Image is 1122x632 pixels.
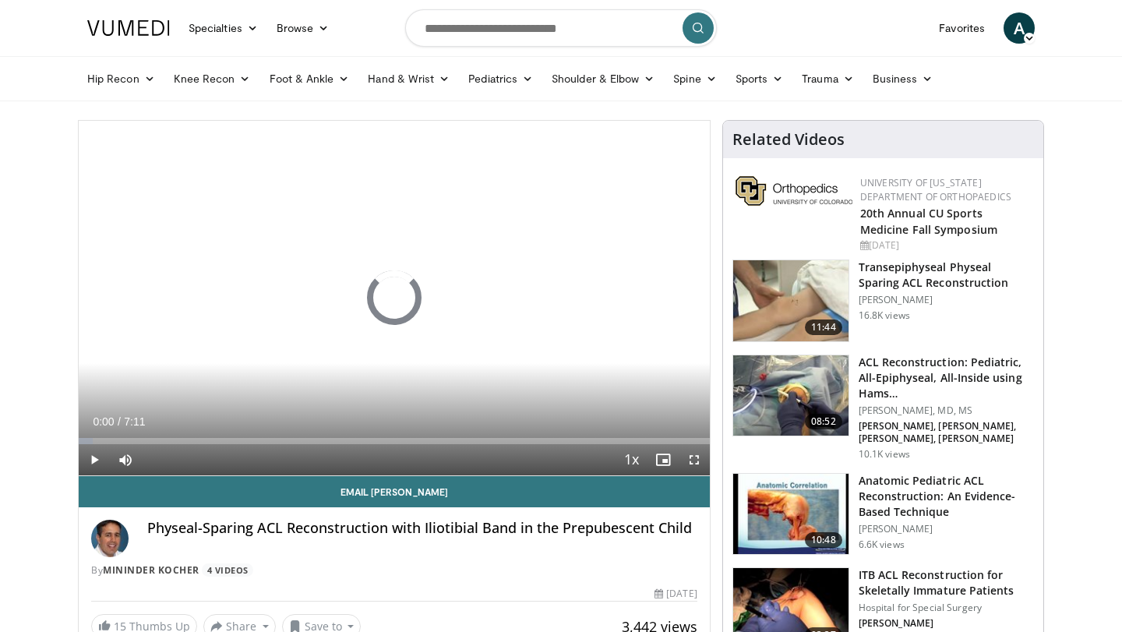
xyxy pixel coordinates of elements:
[616,444,647,475] button: Playback Rate
[859,448,910,461] p: 10.1K views
[732,260,1034,342] a: 11:44 Transepiphyseal Physeal Sparing ACL Reconstruction [PERSON_NAME] 16.8K views
[147,520,697,537] h4: Physeal-Sparing ACL Reconstruction with Iliotibial Band in the Prepubescent Child
[736,176,852,206] img: 355603a8-37da-49b6-856f-e00d7e9307d3.png.150x105_q85_autocrop_double_scale_upscale_version-0.2.png
[859,523,1034,535] p: [PERSON_NAME]
[260,63,359,94] a: Foot & Ankle
[679,444,710,475] button: Fullscreen
[805,320,842,335] span: 11:44
[860,206,997,237] a: 20th Annual CU Sports Medicine Fall Symposium
[664,63,725,94] a: Spine
[358,63,459,94] a: Hand & Wrist
[859,567,1034,598] h3: ITB ACL Reconstruction for Skeletally Immature Patients
[91,563,697,577] div: By
[654,587,697,601] div: [DATE]
[118,415,121,428] span: /
[79,444,110,475] button: Play
[805,414,842,429] span: 08:52
[860,238,1031,252] div: [DATE]
[542,63,664,94] a: Shoulder & Elbow
[93,415,114,428] span: 0:00
[647,444,679,475] button: Enable picture-in-picture mode
[859,309,910,322] p: 16.8K views
[164,63,260,94] a: Knee Recon
[860,176,1011,203] a: University of [US_STATE] Department of Orthopaedics
[79,476,710,507] a: Email [PERSON_NAME]
[103,563,199,577] a: Mininder Kocher
[179,12,267,44] a: Specialties
[733,260,849,341] img: 273358_0000_1.png.150x105_q85_crop-smart_upscale.jpg
[859,420,1034,445] p: [PERSON_NAME], [PERSON_NAME], [PERSON_NAME], [PERSON_NAME]
[859,294,1034,306] p: [PERSON_NAME]
[202,563,253,577] a: 4 Videos
[91,520,129,557] img: Avatar
[859,538,905,551] p: 6.6K views
[733,474,849,555] img: 30e7d7c6-6ff0-4187-ad53-47120f02a606.150x105_q85_crop-smart_upscale.jpg
[267,12,339,44] a: Browse
[732,355,1034,461] a: 08:52 ACL Reconstruction: Pediatric, All-Epiphyseal, All-Inside using Hams… [PERSON_NAME], MD, MS...
[859,473,1034,520] h3: Anatomic Pediatric ACL Reconstruction: An Evidence-Based Technique
[859,355,1034,401] h3: ACL Reconstruction: Pediatric, All-Epiphyseal, All-Inside using Hams…
[859,617,1034,630] p: [PERSON_NAME]
[732,473,1034,556] a: 10:48 Anatomic Pediatric ACL Reconstruction: An Evidence-Based Technique [PERSON_NAME] 6.6K views
[863,63,943,94] a: Business
[792,63,863,94] a: Trauma
[1004,12,1035,44] a: A
[930,12,994,44] a: Favorites
[79,121,710,476] video-js: Video Player
[733,355,849,436] img: 322778_0000_1.png.150x105_q85_crop-smart_upscale.jpg
[78,63,164,94] a: Hip Recon
[732,130,845,149] h4: Related Videos
[110,444,141,475] button: Mute
[124,415,145,428] span: 7:11
[459,63,542,94] a: Pediatrics
[805,532,842,548] span: 10:48
[87,20,170,36] img: VuMedi Logo
[859,404,1034,417] p: [PERSON_NAME], MD, MS
[859,260,1034,291] h3: Transepiphyseal Physeal Sparing ACL Reconstruction
[405,9,717,47] input: Search topics, interventions
[859,602,1034,614] p: Hospital for Special Surgery
[726,63,793,94] a: Sports
[79,438,710,444] div: Progress Bar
